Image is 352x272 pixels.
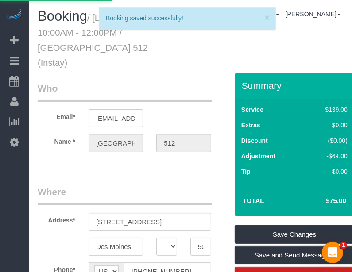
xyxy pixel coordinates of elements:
[243,197,264,204] strong: Total
[31,134,82,146] label: Name *
[299,197,346,205] h4: $75.00
[306,105,348,114] div: $139.00
[89,134,143,152] input: First Name*
[306,136,348,145] div: ($0.00)
[31,109,82,121] label: Email*
[340,242,347,249] span: 1
[241,167,251,176] label: Tip
[156,134,211,152] input: Last Name*
[38,13,148,68] small: / [DATE] / 10:00AM - 12:00PM / [GEOGRAPHIC_DATA] 512 (Instay)
[38,82,212,102] legend: Who
[241,121,260,130] label: Extras
[264,13,270,22] button: ×
[5,9,23,21] img: Automaid Logo
[242,80,350,91] h3: Summary
[106,14,269,23] div: Booking saved successfully!
[89,109,143,127] input: Email*
[190,238,211,256] input: Zip Code*
[306,152,348,161] div: -$64.00
[241,136,268,145] label: Discount
[322,242,343,263] iframe: Intercom live chat
[241,105,263,114] label: Service
[306,121,348,130] div: $0.00
[89,238,143,256] input: City*
[241,152,275,161] label: Adjustment
[286,11,341,18] a: [PERSON_NAME]
[31,213,82,225] label: Address*
[306,167,348,176] div: $0.00
[38,8,87,24] span: Booking
[38,185,212,205] legend: Where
